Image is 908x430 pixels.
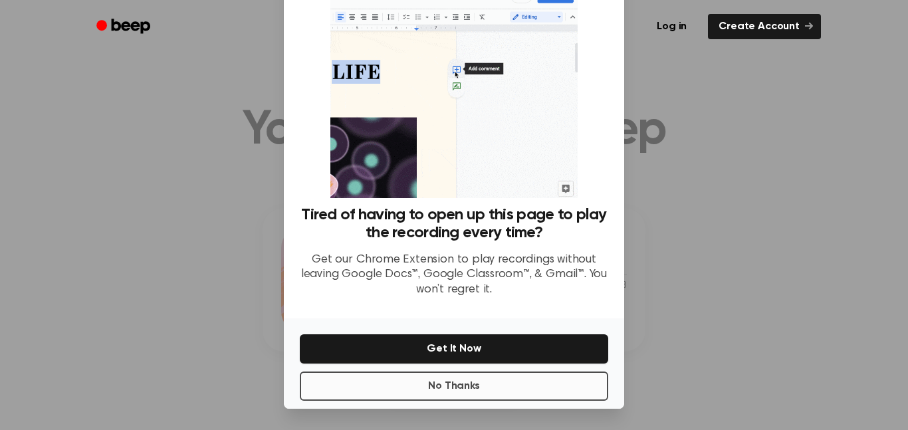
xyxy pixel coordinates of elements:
[643,11,700,42] a: Log in
[300,372,608,401] button: No Thanks
[300,253,608,298] p: Get our Chrome Extension to play recordings without leaving Google Docs™, Google Classroom™, & Gm...
[87,14,162,40] a: Beep
[300,334,608,364] button: Get It Now
[708,14,821,39] a: Create Account
[300,206,608,242] h3: Tired of having to open up this page to play the recording every time?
